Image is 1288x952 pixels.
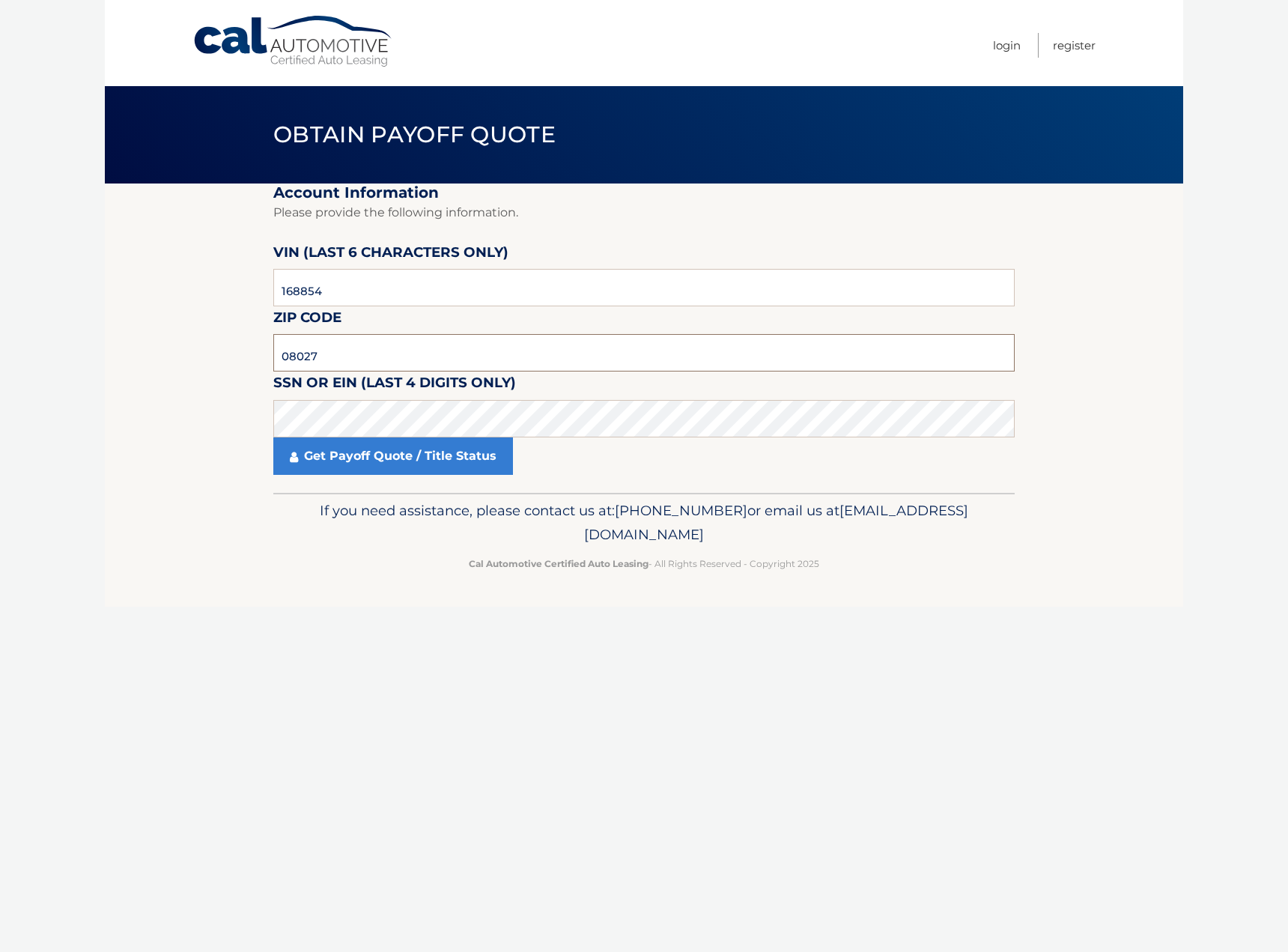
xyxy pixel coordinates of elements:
p: - All Rights Reserved - Copyright 2025 [283,556,1005,571]
a: Register [1053,33,1096,58]
label: Zip Code [273,306,341,334]
strong: Cal Automotive Certified Auto Leasing [469,558,648,569]
a: Cal Automotive [192,15,395,68]
p: If you need assistance, please contact us at: or email us at [283,499,1005,547]
label: VIN (last 6 characters only) [273,241,508,269]
label: SSN or EIN (last 4 digits only) [273,372,516,399]
a: Get Payoff Quote / Title Status [273,437,513,475]
h2: Account Information [273,184,1015,202]
p: Please provide the following information. [273,202,1015,223]
a: Login [993,33,1021,58]
span: Obtain Payoff Quote [273,121,556,148]
span: [PHONE_NUMBER] [615,502,747,519]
